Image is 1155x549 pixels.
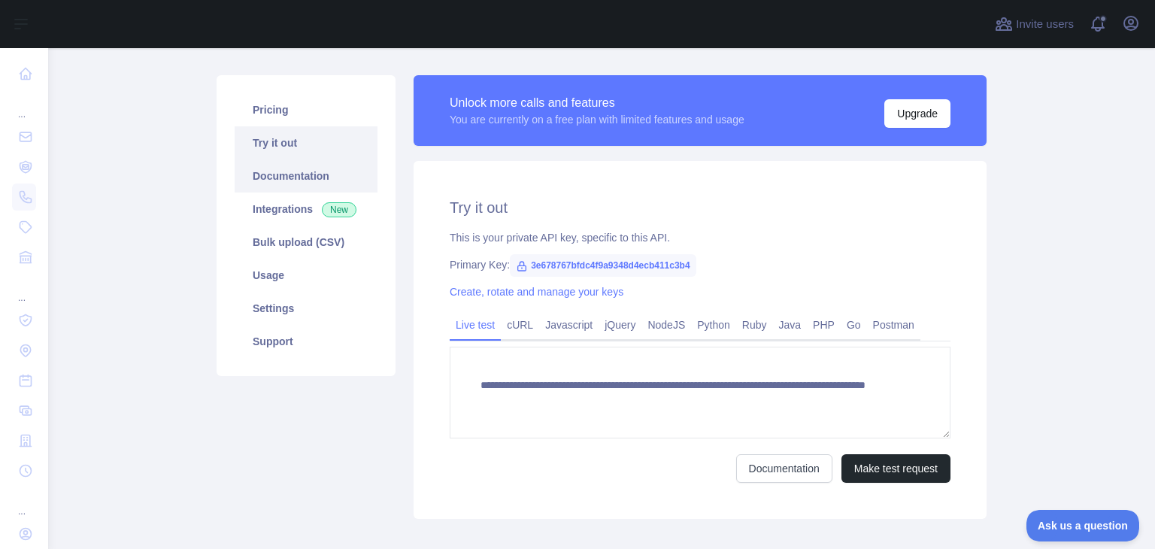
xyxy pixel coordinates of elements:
[235,93,377,126] a: Pricing
[235,292,377,325] a: Settings
[841,313,867,337] a: Go
[217,30,987,66] h1: Phone Validation API
[510,254,696,277] span: 3e678767bfdc4f9a9348d4ecb411c3b4
[450,257,950,272] div: Primary Key:
[235,159,377,193] a: Documentation
[235,193,377,226] a: Integrations New
[599,313,641,337] a: jQuery
[235,126,377,159] a: Try it out
[322,202,356,217] span: New
[450,197,950,218] h2: Try it out
[807,313,841,337] a: PHP
[450,313,501,337] a: Live test
[539,313,599,337] a: Javascript
[736,313,773,337] a: Ruby
[641,313,691,337] a: NodeJS
[867,313,920,337] a: Postman
[841,454,950,483] button: Make test request
[12,90,36,120] div: ...
[1016,16,1074,33] span: Invite users
[12,274,36,304] div: ...
[992,12,1077,36] button: Invite users
[691,313,736,337] a: Python
[235,226,377,259] a: Bulk upload (CSV)
[12,487,36,517] div: ...
[450,230,950,245] div: This is your private API key, specific to this API.
[773,313,808,337] a: Java
[235,325,377,358] a: Support
[235,259,377,292] a: Usage
[450,112,744,127] div: You are currently on a free plan with limited features and usage
[450,286,623,298] a: Create, rotate and manage your keys
[1026,510,1140,541] iframe: Toggle Customer Support
[501,313,539,337] a: cURL
[450,94,744,112] div: Unlock more calls and features
[736,454,832,483] a: Documentation
[884,99,950,128] button: Upgrade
